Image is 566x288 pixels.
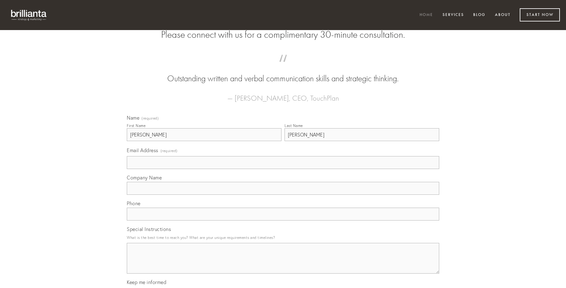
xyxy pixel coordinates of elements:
[141,117,159,120] span: (required)
[127,123,145,128] div: First Name
[160,147,178,155] span: (required)
[137,61,429,73] span: “
[127,115,139,121] span: Name
[137,85,429,104] figcaption: — [PERSON_NAME], CEO, TouchPlan
[127,175,162,181] span: Company Name
[127,233,439,242] p: What is the best time to reach you? What are your unique requirements and timelines?
[127,226,171,232] span: Special Instructions
[6,6,52,24] img: brillianta - research, strategy, marketing
[127,200,141,206] span: Phone
[491,10,515,20] a: About
[520,8,560,21] a: Start Now
[127,279,166,285] span: Keep me informed
[137,61,429,85] blockquote: Outstanding written and verbal communication skills and strategic thinking.
[416,10,437,20] a: Home
[285,123,303,128] div: Last Name
[439,10,468,20] a: Services
[127,147,158,153] span: Email Address
[469,10,489,20] a: Blog
[127,29,439,40] h2: Please connect with us for a complimentary 30-minute consultation.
